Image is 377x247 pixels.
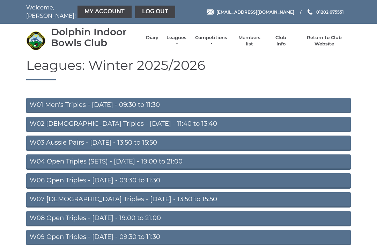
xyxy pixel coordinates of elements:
[135,6,175,18] a: Log out
[316,9,344,14] span: 01202 675551
[165,35,187,47] a: Leagues
[146,35,158,41] a: Diary
[26,117,351,132] a: W02 [DEMOGRAPHIC_DATA] Triples - [DATE] - 11:40 to 13:40
[77,6,132,18] a: My Account
[26,211,351,226] a: W08 Open Triples - [DATE] - 19:00 to 21:00
[26,136,351,151] a: W03 Aussie Pairs - [DATE] - 13:50 to 15:50
[26,31,45,50] img: Dolphin Indoor Bowls Club
[26,173,351,189] a: W06 Open Triples - [DATE] - 09:30 to 11:30
[306,9,344,15] a: Phone us 01202 675551
[194,35,228,47] a: Competitions
[207,9,294,15] a: Email [EMAIL_ADDRESS][DOMAIN_NAME]
[207,9,214,15] img: Email
[26,3,155,20] nav: Welcome, [PERSON_NAME]!
[26,192,351,208] a: W07 [DEMOGRAPHIC_DATA] Triples - [DATE] - 13:50 to 15:50
[298,35,351,47] a: Return to Club Website
[26,230,351,245] a: W09 Open Triples - [DATE] - 09:30 to 11:30
[26,98,351,113] a: W01 Men's Triples - [DATE] - 09:30 to 11:30
[51,27,139,48] div: Dolphin Indoor Bowls Club
[308,9,312,15] img: Phone us
[235,35,264,47] a: Members list
[271,35,291,47] a: Club Info
[216,9,294,14] span: [EMAIL_ADDRESS][DOMAIN_NAME]
[26,154,351,170] a: W04 Open Triples (SETS) - [DATE] - 19:00 to 21:00
[26,58,351,81] h1: Leagues: Winter 2025/2026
